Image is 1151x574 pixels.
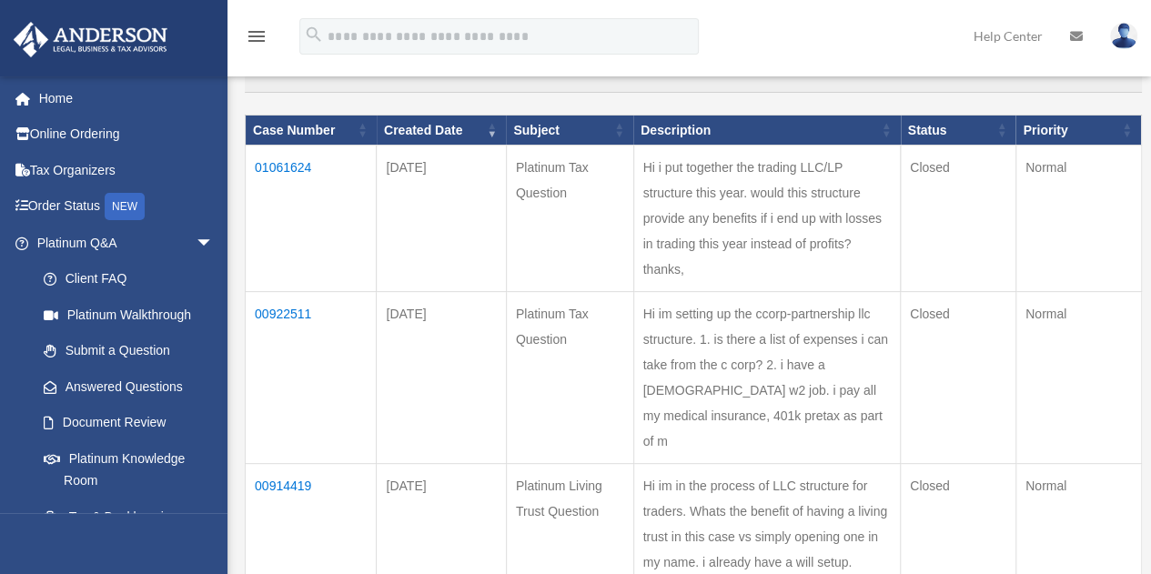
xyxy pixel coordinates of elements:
[1015,292,1141,464] td: Normal
[25,297,232,333] a: Platinum Walkthrough
[377,115,506,146] th: Created Date: activate to sort column ascending
[196,225,232,262] span: arrow_drop_down
[25,261,232,297] a: Client FAQ
[246,115,377,146] th: Case Number: activate to sort column ascending
[25,440,232,498] a: Platinum Knowledge Room
[246,146,377,292] td: 01061624
[25,405,232,441] a: Document Review
[246,292,377,464] td: 00922511
[25,368,223,405] a: Answered Questions
[25,498,232,557] a: Tax & Bookkeeping Packages
[633,115,901,146] th: Description: activate to sort column ascending
[25,333,232,369] a: Submit a Question
[246,32,268,47] a: menu
[1110,23,1137,49] img: User Pic
[1015,115,1141,146] th: Priority: activate to sort column ascending
[901,146,1016,292] td: Closed
[506,292,633,464] td: Platinum Tax Question
[633,146,901,292] td: Hi i put together the trading LLC/LP structure this year. would this structure provide any benefi...
[506,115,633,146] th: Subject: activate to sort column ascending
[304,25,324,45] i: search
[13,116,241,153] a: Online Ordering
[13,188,241,226] a: Order StatusNEW
[13,152,241,188] a: Tax Organizers
[8,22,173,57] img: Anderson Advisors Platinum Portal
[901,115,1016,146] th: Status: activate to sort column ascending
[377,146,506,292] td: [DATE]
[901,292,1016,464] td: Closed
[13,225,232,261] a: Platinum Q&Aarrow_drop_down
[1015,146,1141,292] td: Normal
[377,292,506,464] td: [DATE]
[633,292,901,464] td: Hi im setting up the ccorp-partnership llc structure. 1. is there a list of expenses i can take f...
[506,146,633,292] td: Platinum Tax Question
[246,25,268,47] i: menu
[13,80,241,116] a: Home
[105,193,145,220] div: NEW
